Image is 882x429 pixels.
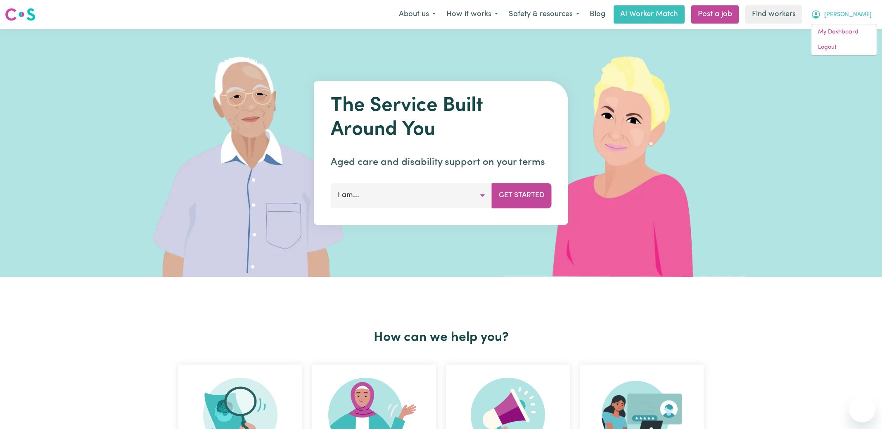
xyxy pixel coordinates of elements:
div: My Account [811,24,877,56]
a: Blog [585,5,610,24]
h1: The Service Built Around You [331,94,552,142]
p: Aged care and disability support on your terms [331,155,552,170]
button: About us [394,6,441,23]
button: My Account [806,6,877,23]
a: AI Worker Match [614,5,685,24]
img: Careseekers logo [5,7,36,22]
span: [PERSON_NAME] [824,10,872,19]
a: Find workers [745,5,802,24]
iframe: Button to launch messaging window [849,396,875,422]
button: Safety & resources [503,6,585,23]
a: Logout [811,40,877,55]
a: Careseekers logo [5,5,36,24]
a: My Dashboard [811,24,877,40]
button: How it works [441,6,503,23]
h2: How can we help you? [173,330,709,346]
a: Post a job [691,5,739,24]
button: I am... [331,183,492,208]
button: Get Started [492,183,552,208]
